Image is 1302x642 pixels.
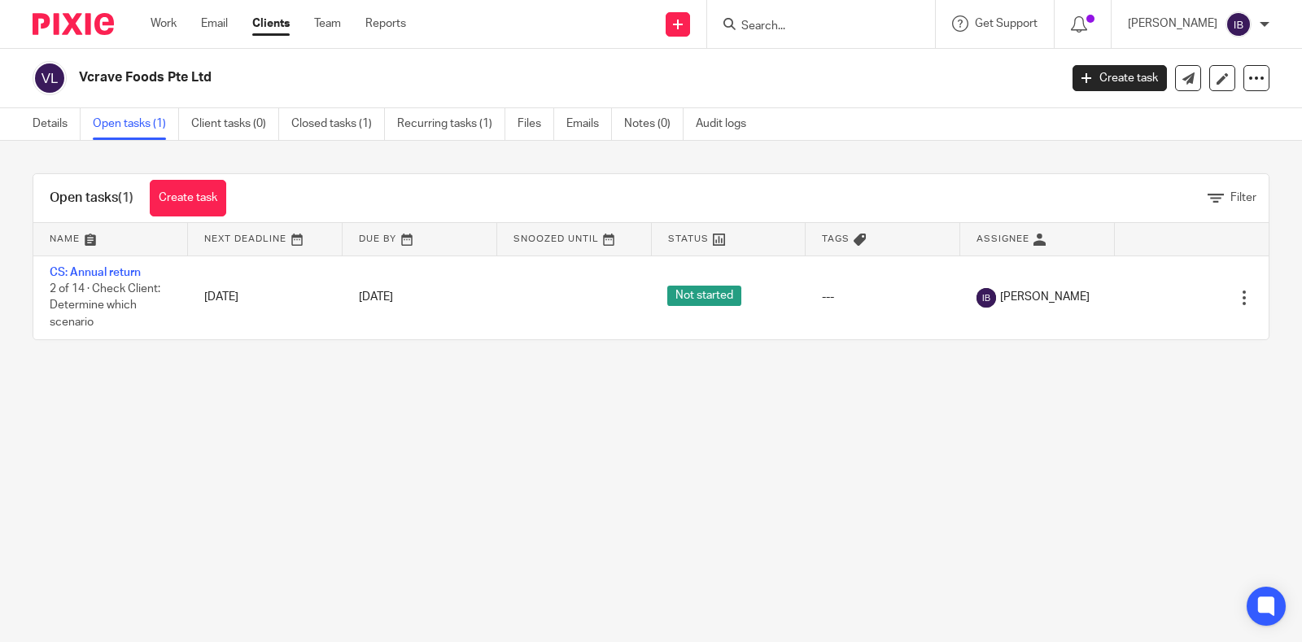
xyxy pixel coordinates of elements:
span: [PERSON_NAME] [1000,289,1090,305]
img: svg%3E [33,61,67,95]
input: Search [740,20,886,34]
span: (1) [118,191,133,204]
span: Tags [822,234,850,243]
a: Details [33,108,81,140]
a: Client tasks (0) [191,108,279,140]
a: Recurring tasks (1) [397,108,505,140]
h1: Open tasks [50,190,133,207]
a: Email [201,15,228,32]
a: Open tasks (1) [93,108,179,140]
a: Team [314,15,341,32]
a: Emails [566,108,612,140]
span: [DATE] [359,291,393,303]
a: CS: Annual return [50,267,141,278]
td: [DATE] [188,255,343,339]
span: 2 of 14 · Check Client: Determine which scenario [50,283,160,328]
span: Get Support [975,18,1038,29]
div: --- [822,289,944,305]
a: Audit logs [696,108,758,140]
a: Reports [365,15,406,32]
span: Not started [667,286,741,306]
h2: Vcrave Foods Pte Ltd [79,69,854,86]
img: svg%3E [1226,11,1252,37]
span: Status [668,234,709,243]
p: [PERSON_NAME] [1128,15,1217,32]
img: Pixie [33,13,114,35]
a: Closed tasks (1) [291,108,385,140]
span: Snoozed Until [513,234,599,243]
a: Create task [1073,65,1167,91]
a: Files [518,108,554,140]
a: Create task [150,180,226,216]
a: Work [151,15,177,32]
a: Notes (0) [624,108,684,140]
a: Clients [252,15,290,32]
span: Filter [1230,192,1256,203]
img: svg%3E [976,288,996,308]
